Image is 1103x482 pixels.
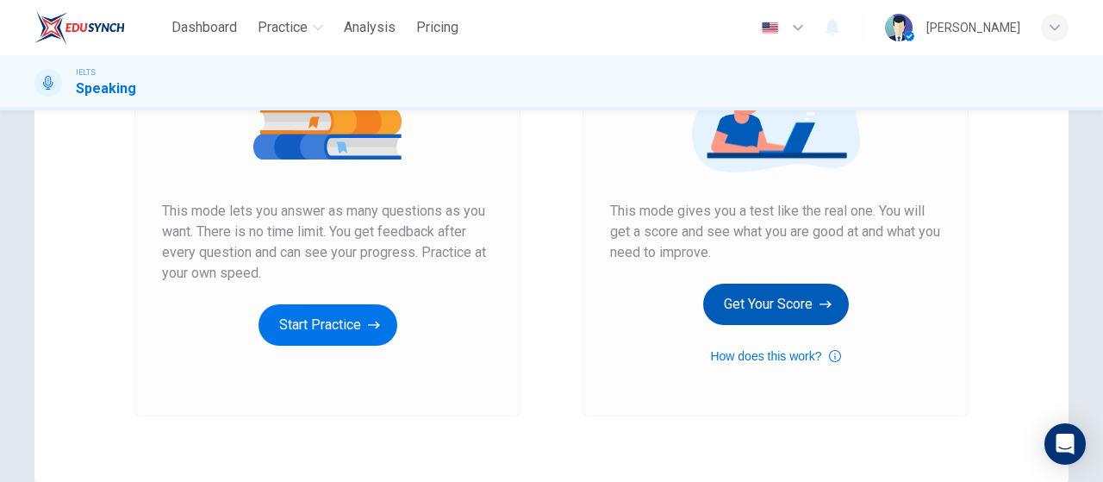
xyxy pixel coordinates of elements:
[259,304,397,346] button: Start Practice
[409,12,465,43] button: Pricing
[165,12,244,43] button: Dashboard
[1044,423,1086,465] div: Open Intercom Messenger
[610,201,941,263] span: This mode gives you a test like the real one. You will get a score and see what you are good at a...
[258,17,308,38] span: Practice
[337,12,402,43] button: Analysis
[34,10,125,45] img: EduSynch logo
[703,284,849,325] button: Get Your Score
[710,346,840,366] button: How does this work?
[162,201,493,284] span: This mode lets you answer as many questions as you want. There is no time limit. You get feedback...
[759,22,781,34] img: en
[926,17,1020,38] div: [PERSON_NAME]
[344,17,396,38] span: Analysis
[885,14,913,41] img: Profile picture
[171,17,237,38] span: Dashboard
[416,17,458,38] span: Pricing
[76,78,136,99] h1: Speaking
[251,12,330,43] button: Practice
[76,66,96,78] span: IELTS
[34,10,165,45] a: EduSynch logo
